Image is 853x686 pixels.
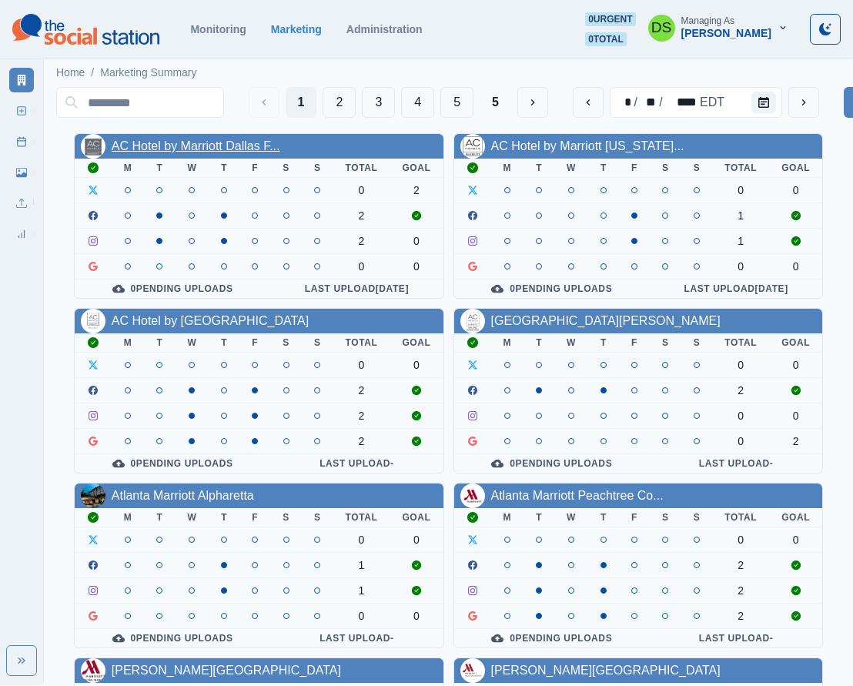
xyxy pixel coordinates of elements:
[112,159,145,178] th: M
[175,333,209,353] th: W
[662,457,810,470] div: Last Upload -
[209,508,239,527] th: T
[270,333,302,353] th: S
[781,184,810,196] div: 0
[249,87,279,118] button: Previous
[724,260,757,273] div: 0
[619,508,650,527] th: F
[491,489,664,502] a: Atlanta Marriott Peachtree Co...
[651,9,672,46] div: Dakota Saunders
[724,584,757,597] div: 2
[12,14,159,45] img: logoTextSVG.62801f218bc96a9b266caa72a09eb111.svg
[333,159,390,178] th: Total
[346,410,378,422] div: 2
[346,260,378,273] div: 0
[662,632,810,644] div: Last Upload -
[650,333,681,353] th: S
[781,359,810,371] div: 0
[491,314,721,327] a: [GEOGRAPHIC_DATA][PERSON_NAME]
[681,15,734,26] div: Managing As
[662,283,810,295] div: Last Upload [DATE]
[491,333,524,353] th: M
[112,664,341,677] a: [PERSON_NAME][GEOGRAPHIC_DATA]
[781,435,810,447] div: 2
[781,534,810,546] div: 0
[209,333,239,353] th: T
[239,333,270,353] th: F
[346,559,378,571] div: 1
[712,508,769,527] th: Total
[81,658,105,683] img: 291080590938539
[769,508,822,527] th: Goal
[781,260,810,273] div: 0
[390,159,443,178] th: Goal
[286,87,317,118] button: Page 1
[112,333,145,353] th: M
[346,584,378,597] div: 1
[650,159,681,178] th: S
[81,484,105,508] img: 330079020375911
[585,12,635,26] span: 0 urgent
[175,159,209,178] th: W
[346,209,378,222] div: 2
[724,435,757,447] div: 0
[524,159,554,178] th: T
[144,508,175,527] th: T
[524,333,554,353] th: T
[390,333,443,353] th: Goal
[81,134,105,159] img: 500705193750311
[270,508,302,527] th: S
[302,508,333,527] th: S
[283,457,430,470] div: Last Upload -
[517,87,548,118] button: Next Media
[614,93,726,112] div: Date
[402,235,430,247] div: 0
[9,99,34,123] a: New Post
[56,65,197,81] nav: breadcrumb
[302,159,333,178] th: S
[283,632,430,644] div: Last Upload -
[712,159,769,178] th: Total
[751,92,776,113] button: Calendar
[724,559,757,571] div: 2
[402,260,430,273] div: 0
[144,159,175,178] th: T
[724,534,757,546] div: 0
[346,435,378,447] div: 2
[636,12,801,43] button: Managing As[PERSON_NAME]
[467,283,638,295] div: 0 Pending Uploads
[769,333,822,353] th: Goal
[491,664,721,677] a: [PERSON_NAME][GEOGRAPHIC_DATA]
[460,309,485,333] img: 1696141550641320
[588,333,619,353] th: T
[460,658,485,683] img: 113881841955457
[81,309,105,333] img: 105729671590131
[87,632,259,644] div: 0 Pending Uploads
[681,27,771,40] div: [PERSON_NAME]
[614,93,632,112] div: month
[6,645,37,676] button: Expand
[657,93,664,112] div: /
[346,235,378,247] div: 2
[390,508,443,527] th: Goal
[573,87,604,118] button: previous
[724,359,757,371] div: 0
[724,235,757,247] div: 1
[402,87,435,118] button: Page 4
[554,159,588,178] th: W
[239,159,270,178] th: F
[87,457,259,470] div: 0 Pending Uploads
[588,159,619,178] th: T
[491,139,684,152] a: AC Hotel by Marriott [US_STATE]...
[283,283,430,295] div: Last Upload [DATE]
[333,508,390,527] th: Total
[633,93,639,112] div: /
[91,65,94,81] span: /
[681,508,713,527] th: S
[810,14,841,45] button: Toggle Mode
[441,87,474,118] button: Page 5
[712,333,769,353] th: Total
[144,333,175,353] th: T
[346,610,378,622] div: 0
[9,129,34,154] a: Post Schedule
